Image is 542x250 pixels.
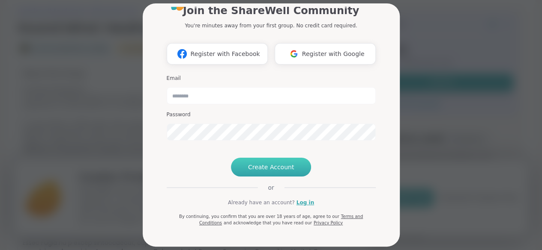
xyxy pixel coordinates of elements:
span: Create Account [248,163,294,171]
h3: Email [167,75,376,82]
button: Register with Google [275,43,376,65]
a: Terms and Conditions [199,214,363,225]
h1: Join the ShareWell Community [183,3,359,18]
img: ShareWell Logomark [286,46,302,62]
span: Already have an account? [228,199,295,206]
span: or [258,183,284,192]
a: Log in [296,199,314,206]
button: Create Account [231,158,311,176]
span: By continuing, you confirm that you are over 18 years of age, agree to our [179,214,339,219]
span: Register with Google [302,50,365,59]
h3: Password [167,111,376,118]
span: Register with Facebook [190,50,260,59]
img: ShareWell Logomark [174,46,190,62]
p: You're minutes away from your first group. No credit card required. [185,22,357,29]
button: Register with Facebook [167,43,268,65]
a: Privacy Policy [314,221,343,225]
span: and acknowledge that you have read our [224,221,312,225]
